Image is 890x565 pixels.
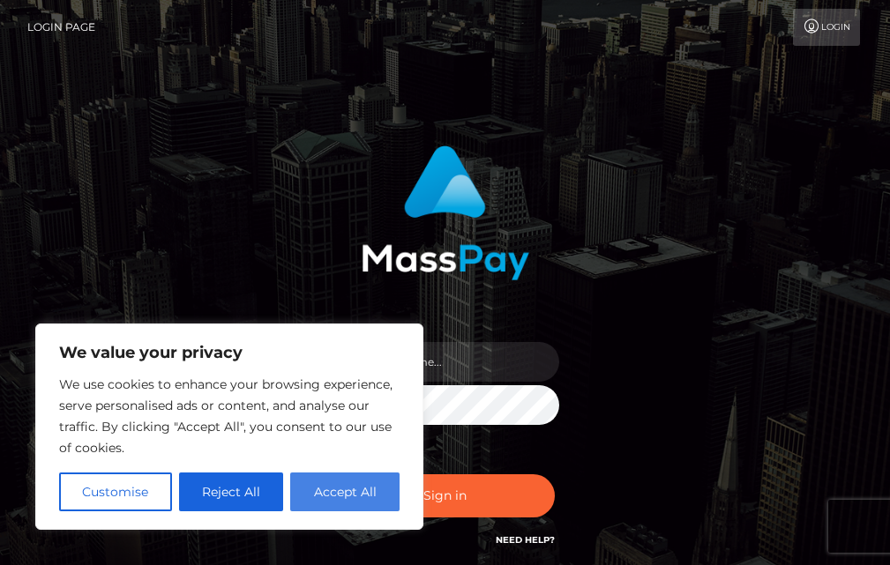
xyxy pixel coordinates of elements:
button: Reject All [179,472,284,511]
a: Login [793,9,860,46]
input: Username... [363,342,560,382]
button: Customise [59,472,172,511]
p: We use cookies to enhance your browsing experience, serve personalised ads or content, and analys... [59,374,400,458]
button: Sign in [335,474,556,517]
a: Need Help? [496,534,555,546]
img: MassPay Login [362,145,529,280]
button: Accept All [290,472,400,511]
a: Login Page [27,9,95,46]
p: We value your privacy [59,342,400,363]
div: We value your privacy [35,323,423,530]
